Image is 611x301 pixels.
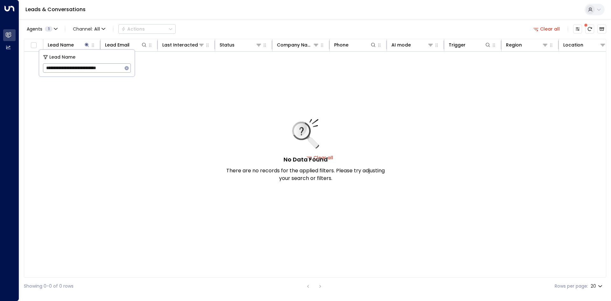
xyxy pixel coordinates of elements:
div: AI mode [391,41,411,49]
div: Trigger [449,41,466,49]
div: Region [506,41,522,49]
div: Location [563,41,583,49]
button: Agents1 [24,25,60,33]
div: Actions [121,26,145,32]
div: Location [563,41,606,49]
h5: No Data Found [284,155,328,164]
div: Last Interacted [162,41,205,49]
div: Lead Name [48,41,74,49]
button: Channel:All [70,25,108,33]
p: There are no records for the applied filters. Please try adjusting your search or filters. [226,167,385,182]
span: Toggle select all [30,41,38,49]
span: There are new threads available. Refresh the grid to view the latest updates. [585,25,594,33]
label: Rows per page: [555,283,588,290]
div: Button group with a nested menu [118,24,176,34]
nav: pagination navigation [304,282,324,290]
div: Phone [334,41,348,49]
span: All [94,26,100,32]
a: Leads & Conversations [25,6,86,13]
div: Trigger [449,41,491,49]
button: Customize [573,25,582,33]
div: Company Name [277,41,319,49]
span: Lead Name [49,54,75,61]
div: Lead Email [105,41,147,49]
div: Lead Email [105,41,130,49]
span: 1 [45,26,53,32]
div: Region [506,41,548,49]
div: Status [220,41,262,49]
div: AI mode [391,41,434,49]
div: Showing 0-0 of 0 rows [24,283,74,290]
span: Channel: [70,25,108,33]
button: Actions [118,24,176,34]
div: 20 [591,282,604,291]
div: Company Name [277,41,313,49]
div: Last Interacted [162,41,198,49]
div: Lead Name [48,41,90,49]
div: Phone [334,41,376,49]
button: Archived Leads [597,25,606,33]
div: Status [220,41,235,49]
button: Clear all [531,25,563,33]
span: Agents [27,27,42,31]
